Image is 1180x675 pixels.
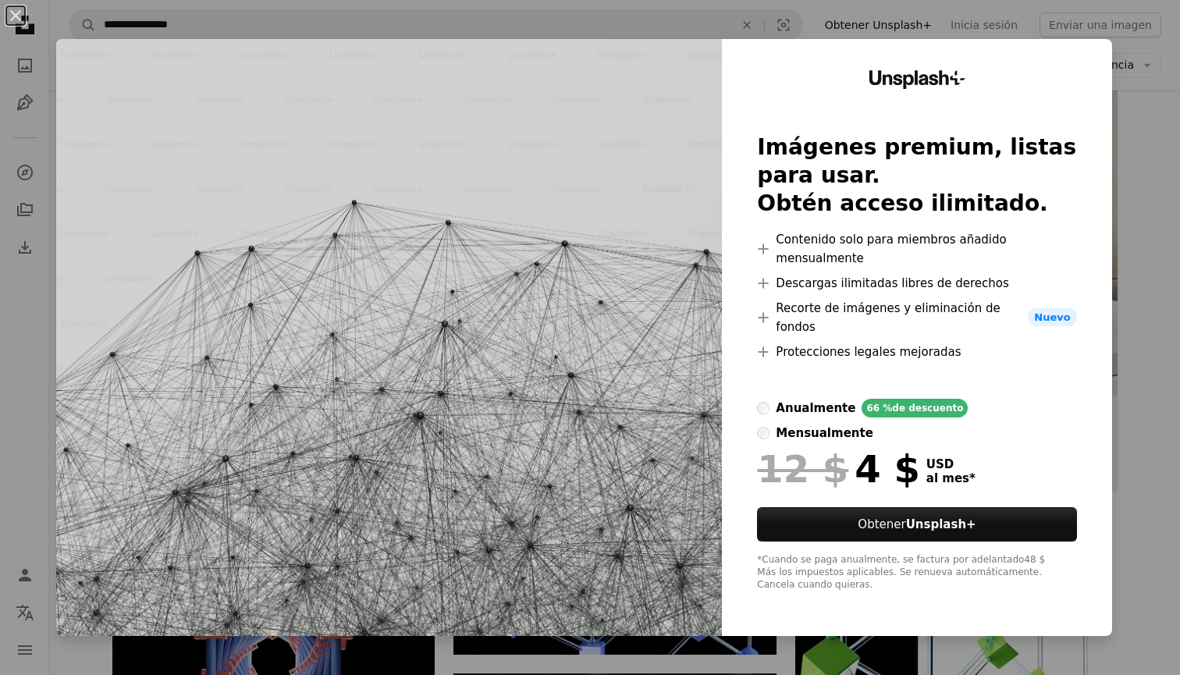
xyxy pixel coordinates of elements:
[757,133,1076,218] h2: Imágenes premium, listas para usar. Obtén acceso ilimitado.
[757,343,1076,361] li: Protecciones legales mejoradas
[757,507,1076,542] button: ObtenerUnsplash+
[757,299,1076,336] li: Recorte de imágenes y eliminación de fondos
[757,554,1076,592] div: *Cuando se paga anualmente, se factura por adelantado 48 $ Más los impuestos aplicables. Se renue...
[757,449,848,489] span: 12 $
[1028,308,1076,327] span: Nuevo
[926,471,976,485] span: al mes *
[776,399,855,417] div: anualmente
[926,457,976,471] span: USD
[757,402,769,414] input: anualmente66 %de descuento
[757,449,919,489] div: 4 $
[757,274,1076,293] li: Descargas ilimitadas libres de derechos
[757,427,769,439] input: mensualmente
[862,399,968,417] div: 66 % de descuento
[906,517,976,531] strong: Unsplash+
[776,424,873,442] div: mensualmente
[757,230,1076,268] li: Contenido solo para miembros añadido mensualmente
